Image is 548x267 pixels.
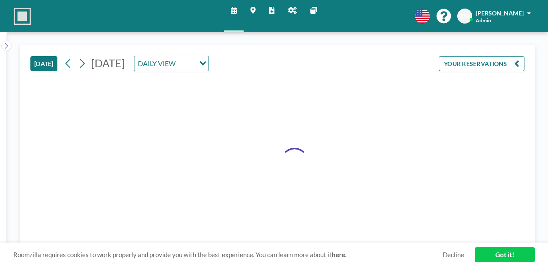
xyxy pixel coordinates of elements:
[460,12,470,20] span: ZM
[332,251,346,258] a: here.
[134,56,208,71] div: Search for option
[136,58,177,69] span: DAILY VIEW
[476,9,524,17] span: [PERSON_NAME]
[439,56,524,71] button: YOUR RESERVATIONS
[30,56,57,71] button: [DATE]
[475,247,535,262] a: Got it!
[443,251,464,259] a: Decline
[14,8,31,25] img: organization-logo
[476,17,491,24] span: Admin
[91,57,125,69] span: [DATE]
[13,251,443,259] span: Roomzilla requires cookies to work properly and provide you with the best experience. You can lea...
[178,58,194,69] input: Search for option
